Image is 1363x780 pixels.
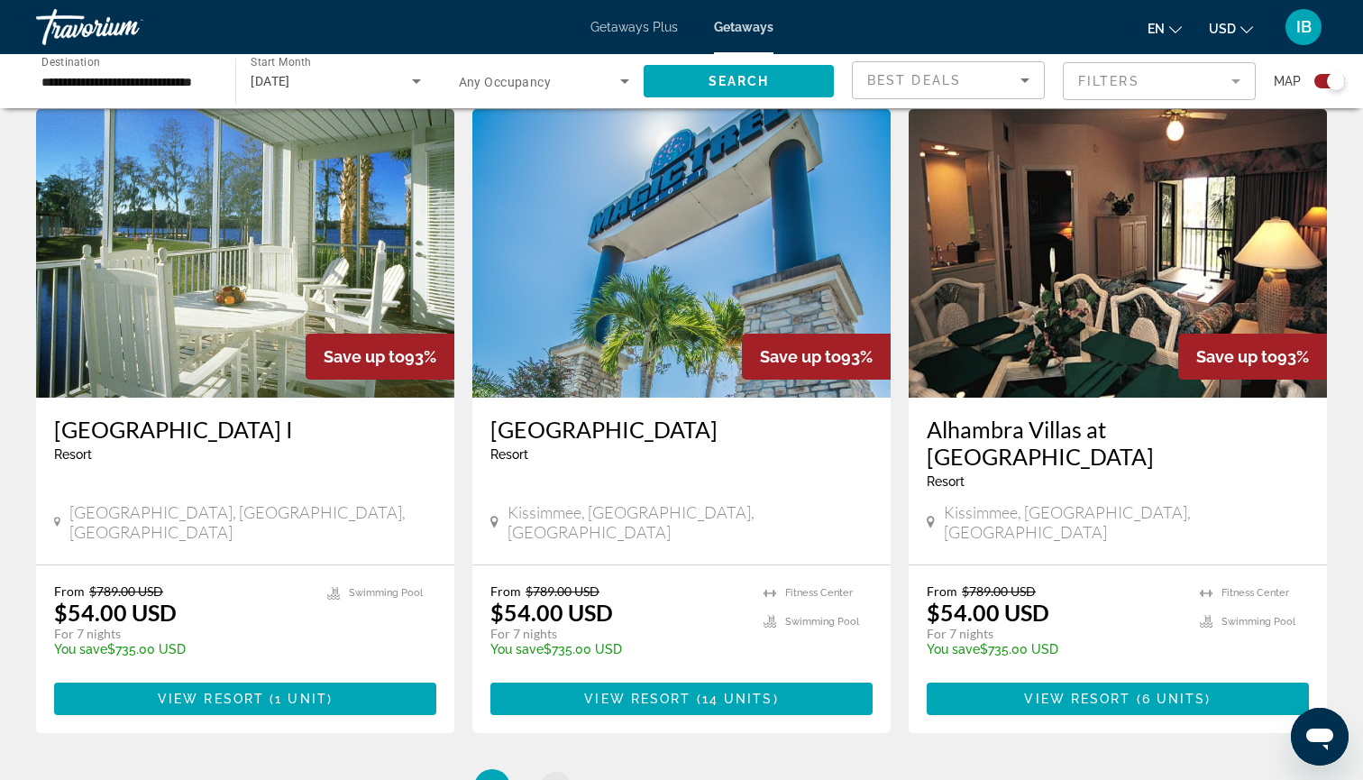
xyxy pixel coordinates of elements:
[1221,616,1295,628] span: Swimming Pool
[41,55,100,68] span: Destination
[264,692,333,706] span: ( )
[490,599,613,626] p: $54.00 USD
[54,642,107,656] span: You save
[927,683,1309,715] button: View Resort(6 units)
[927,583,957,599] span: From
[1063,61,1256,101] button: Filter
[69,502,436,542] span: [GEOGRAPHIC_DATA], [GEOGRAPHIC_DATA], [GEOGRAPHIC_DATA]
[927,599,1049,626] p: $54.00 USD
[1148,22,1165,36] span: en
[54,583,85,599] span: From
[54,599,177,626] p: $54.00 USD
[1024,692,1130,706] span: View Resort
[490,583,521,599] span: From
[324,347,405,366] span: Save up to
[927,626,1182,642] p: For 7 nights
[251,56,311,69] span: Start Month
[490,642,746,656] p: $735.00 USD
[508,502,873,542] span: Kissimmee, [GEOGRAPHIC_DATA], [GEOGRAPHIC_DATA]
[472,109,891,398] img: 8461E01X.jpg
[742,334,891,380] div: 93%
[36,109,454,398] img: 3664O01X.jpg
[1209,15,1253,41] button: Change currency
[1291,708,1349,766] iframe: Кнопка запуска окна обмена сообщениями
[962,583,1036,599] span: $789.00 USD
[714,20,773,34] a: Getaways
[1221,587,1289,599] span: Fitness Center
[867,69,1029,91] mat-select: Sort by
[709,74,770,88] span: Search
[1148,15,1182,41] button: Change language
[909,109,1327,398] img: 4036I01X.jpg
[306,334,454,380] div: 93%
[927,474,965,489] span: Resort
[1178,334,1327,380] div: 93%
[1196,347,1277,366] span: Save up to
[349,587,423,599] span: Swimming Pool
[275,692,327,706] span: 1 unit
[1274,69,1301,94] span: Map
[54,683,436,715] button: View Resort(1 unit)
[944,502,1309,542] span: Kissimmee, [GEOGRAPHIC_DATA], [GEOGRAPHIC_DATA]
[927,642,1182,656] p: $735.00 USD
[490,642,544,656] span: You save
[158,692,264,706] span: View Resort
[584,692,691,706] span: View Resort
[36,4,216,50] a: Travorium
[54,447,92,462] span: Resort
[785,616,859,628] span: Swimming Pool
[644,65,834,97] button: Search
[490,447,528,462] span: Resort
[590,20,678,34] a: Getaways Plus
[490,683,873,715] button: View Resort(14 units)
[1209,22,1236,36] span: USD
[1296,18,1312,36] span: IB
[785,587,853,599] span: Fitness Center
[927,642,980,656] span: You save
[691,692,778,706] span: ( )
[867,73,961,87] span: Best Deals
[1131,692,1212,706] span: ( )
[251,74,290,88] span: [DATE]
[459,75,552,89] span: Any Occupancy
[927,416,1309,470] a: Alhambra Villas at [GEOGRAPHIC_DATA]
[1280,8,1327,46] button: User Menu
[490,416,873,443] a: [GEOGRAPHIC_DATA]
[760,347,841,366] span: Save up to
[54,416,436,443] a: [GEOGRAPHIC_DATA] I
[702,692,773,706] span: 14 units
[54,642,309,656] p: $735.00 USD
[490,626,746,642] p: For 7 nights
[526,583,599,599] span: $789.00 USD
[54,626,309,642] p: For 7 nights
[1142,692,1206,706] span: 6 units
[89,583,163,599] span: $789.00 USD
